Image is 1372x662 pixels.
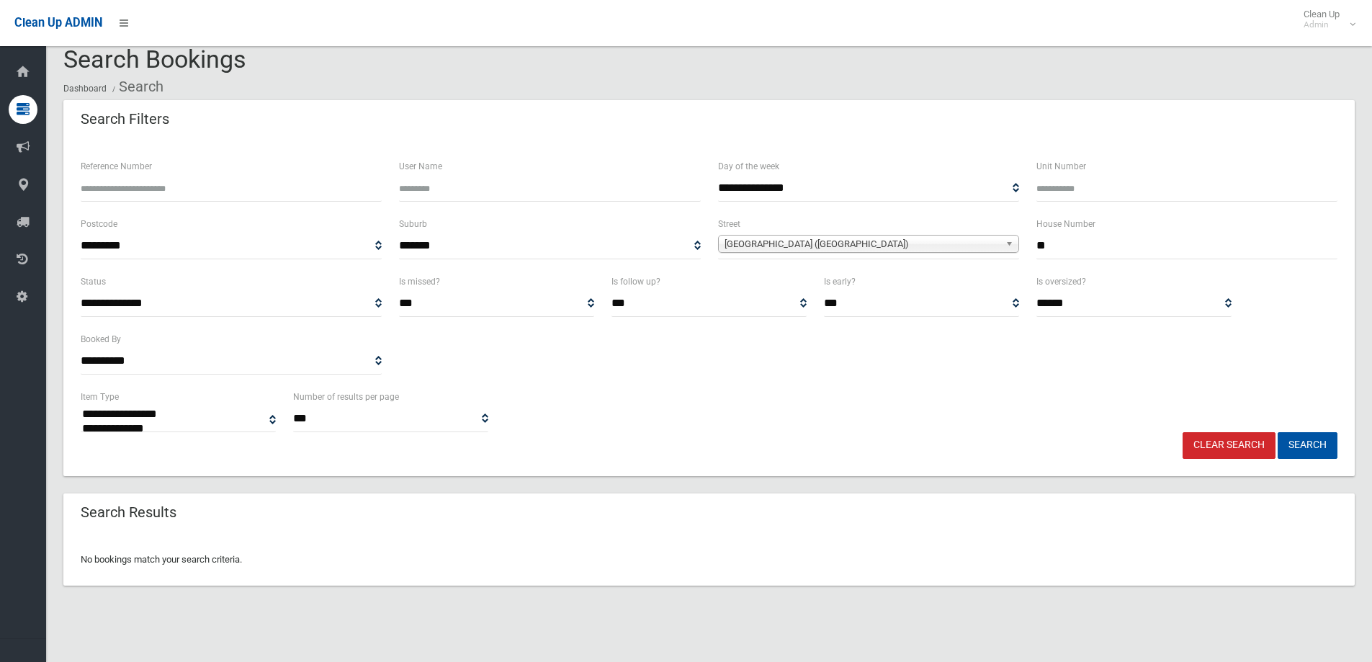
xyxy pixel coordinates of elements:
header: Search Filters [63,105,187,133]
label: Unit Number [1036,158,1086,174]
span: Search Bookings [63,45,246,73]
label: Is missed? [399,274,440,290]
label: Is early? [824,274,856,290]
label: Reference Number [81,158,152,174]
label: Booked By [81,331,121,347]
label: Street [718,216,740,232]
span: Clean Up [1296,9,1354,30]
label: Is oversized? [1036,274,1086,290]
span: Clean Up ADMIN [14,16,102,30]
li: Search [109,73,163,100]
label: House Number [1036,216,1095,232]
a: Dashboard [63,84,107,94]
label: Status [81,274,106,290]
label: Day of the week [718,158,779,174]
label: Number of results per page [293,389,399,405]
label: Is follow up? [611,274,660,290]
label: User Name [399,158,442,174]
header: Search Results [63,498,194,527]
label: Item Type [81,389,119,405]
a: Clear Search [1183,432,1275,459]
div: No bookings match your search criteria. [63,534,1355,586]
span: [GEOGRAPHIC_DATA] ([GEOGRAPHIC_DATA]) [725,236,1000,253]
label: Suburb [399,216,427,232]
label: Postcode [81,216,117,232]
button: Search [1278,432,1337,459]
small: Admin [1304,19,1340,30]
